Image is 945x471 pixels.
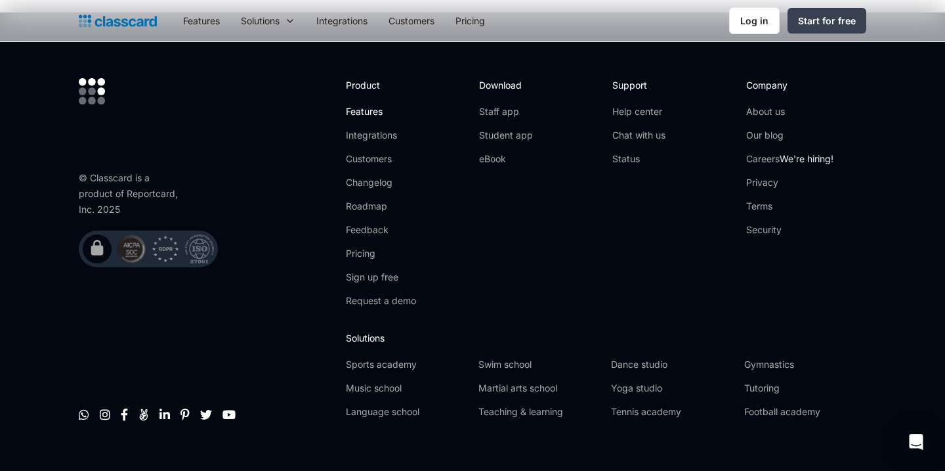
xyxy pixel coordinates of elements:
[159,408,170,421] a: 
[744,382,866,395] a: Tutoring
[479,152,533,166] a: eBook
[346,247,416,260] a: Pricing
[611,382,733,395] a: Yoga studio
[746,200,833,213] a: Terms
[746,78,833,92] h2: Company
[100,408,110,421] a: 
[346,294,416,307] a: Request a demo
[346,358,468,371] a: Sports academy
[479,78,533,92] h2: Download
[478,382,600,395] a: Martial arts school
[346,271,416,284] a: Sign up free
[346,200,416,213] a: Roadmap
[173,6,230,35] a: Features
[744,405,866,418] a: Football academy
[346,105,416,118] a: Features
[612,152,665,166] a: Status
[611,358,733,371] a: Dance studio
[79,408,89,421] a: 
[746,152,833,166] a: CareersWe're hiring!
[740,14,768,28] div: Log in
[241,14,280,28] div: Solutions
[746,176,833,189] a: Privacy
[222,408,236,421] a: 
[200,408,212,421] a: 
[478,405,600,418] a: Teaching & learning
[612,78,665,92] h2: Support
[479,129,533,142] a: Student app
[378,6,445,35] a: Customers
[798,14,856,28] div: Start for free
[746,223,833,236] a: Security
[79,12,157,30] a: home
[746,129,833,142] a: Our blog
[746,105,833,118] a: About us
[346,382,468,395] a: Music school
[121,408,128,421] a: 
[346,78,416,92] h2: Product
[612,105,665,118] a: Help center
[138,408,149,421] a: 
[346,331,866,345] h2: Solutions
[479,105,533,118] a: Staff app
[230,6,306,35] div: Solutions
[611,405,733,418] a: Tennis academy
[180,408,190,421] a: 
[346,405,468,418] a: Language school
[787,8,866,34] a: Start for free
[346,223,416,236] a: Feedback
[346,176,416,189] a: Changelog
[729,7,780,34] a: Log in
[612,129,665,142] a: Chat with us
[346,129,416,142] a: Integrations
[445,6,495,35] a: Pricing
[900,426,932,458] div: Open Intercom Messenger
[478,358,600,371] a: Swim school
[780,153,833,164] span: We're hiring!
[79,170,184,217] div: © Classcard is a product of Reportcard, Inc. 2025
[346,152,416,166] a: Customers
[306,6,378,35] a: Integrations
[744,358,866,371] a: Gymnastics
